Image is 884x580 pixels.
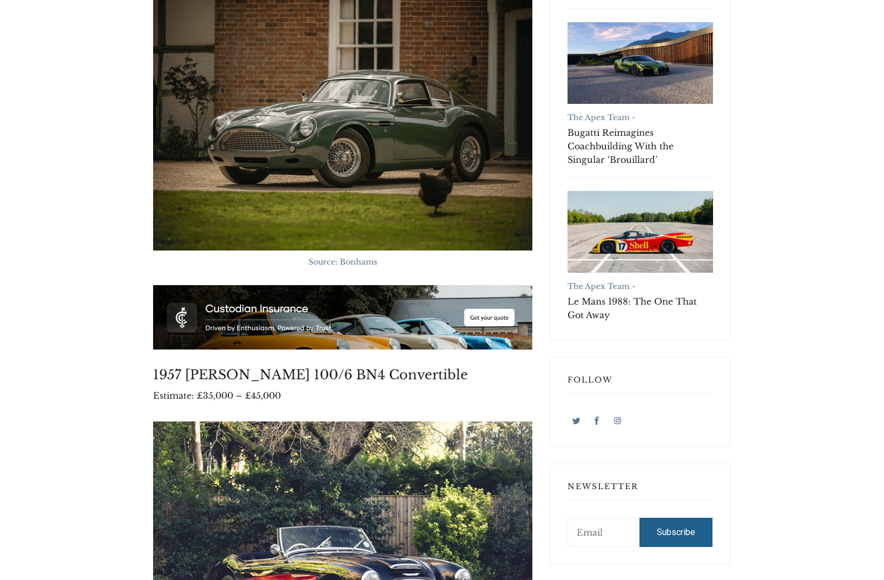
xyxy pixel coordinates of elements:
[568,518,640,547] input: Email
[568,295,713,322] a: Le Mans 1988: The One That Got Away
[153,387,532,404] p: Estimate: £35,000 – £45,000
[153,367,532,383] h3: 1957 [PERSON_NAME] 100/6 BN4 Convertible
[568,482,713,500] h3: Newsletter
[308,257,377,267] span: Source: Bonhams
[568,126,713,167] a: Bugatti Reimagines Coachbuilding With the Singular ‘Brouillard’
[568,375,713,394] h3: Follow
[639,518,713,547] button: Subscribe
[609,411,626,429] a: Instagram
[568,113,635,122] a: The Apex Team -
[588,411,606,429] a: Facebook
[568,411,585,429] a: Twitter
[568,191,713,273] a: Le Mans 1988: The One That Got Away
[568,22,713,104] a: Bugatti Reimagines Coachbuilding With the Singular ‘Brouillard’
[568,281,635,291] a: The Apex Team -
